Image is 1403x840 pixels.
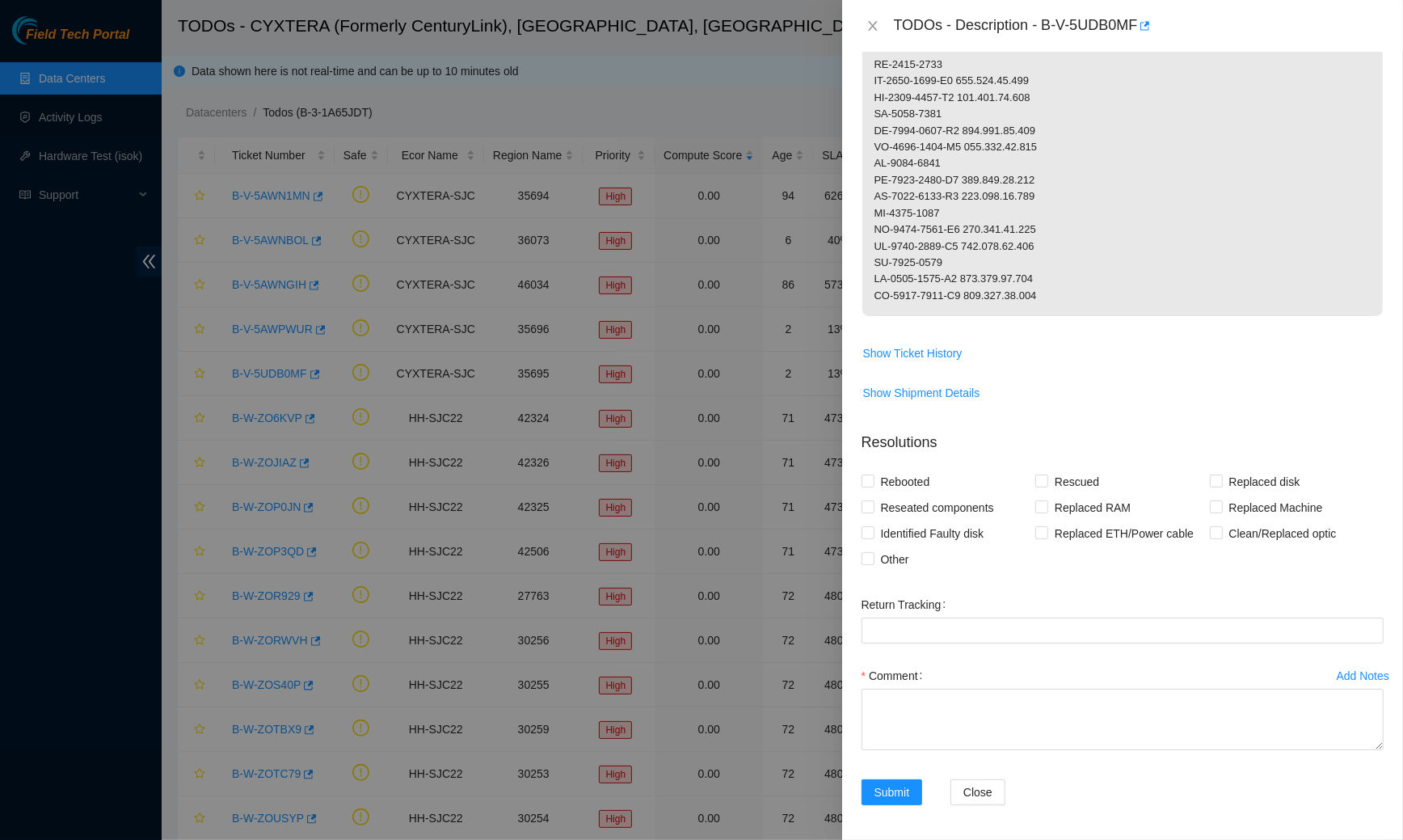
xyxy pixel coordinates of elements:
button: Submit [862,779,923,805]
div: TODOs - Description - B-V-5UDB0MF [894,13,1384,39]
label: Return Tracking [862,592,953,618]
span: Replaced RAM [1048,495,1137,521]
button: Add Notes [1336,663,1390,689]
span: close [866,19,879,32]
button: Close [862,19,884,34]
button: Show Ticket History [862,340,963,366]
span: Close [963,783,992,801]
span: Show Ticket History [863,344,963,362]
span: Clean/Replaced optic [1223,521,1343,547]
span: Replaced disk [1223,469,1307,495]
span: Show Shipment Details [863,384,980,402]
p: Resolutions [862,419,1384,454]
label: Comment [862,663,929,689]
span: Other [874,547,916,572]
textarea: Comment [862,689,1384,750]
span: Rebooted [874,469,937,495]
input: Return Tracking [862,618,1384,644]
span: Reseated components [874,495,1001,521]
span: Submit [874,783,910,801]
button: Show Shipment Details [862,380,981,406]
button: Close [950,779,1005,805]
span: Rescued [1048,469,1106,495]
div: Add Notes [1337,670,1389,682]
span: Replaced Machine [1223,495,1329,521]
span: Identified Faulty disk [874,521,991,547]
span: Replaced ETH/Power cable [1048,521,1200,547]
